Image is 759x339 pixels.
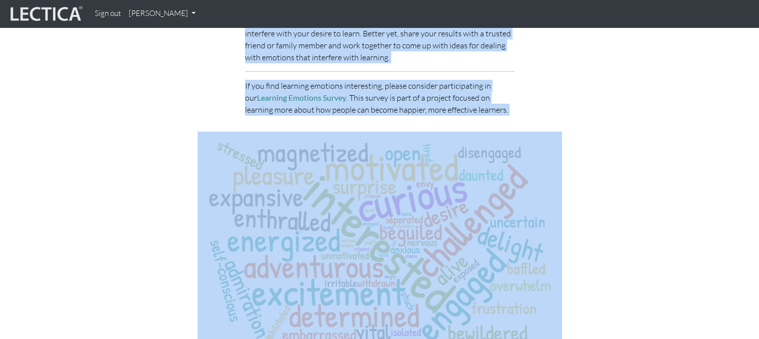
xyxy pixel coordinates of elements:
[8,4,83,23] img: lecticalive
[245,80,514,116] p: If you find learning emotions interesting, please consider participating in our . This survey is ...
[91,4,125,23] a: Sign out
[257,93,346,102] a: Learning Emotions Survey
[125,4,200,23] a: [PERSON_NAME]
